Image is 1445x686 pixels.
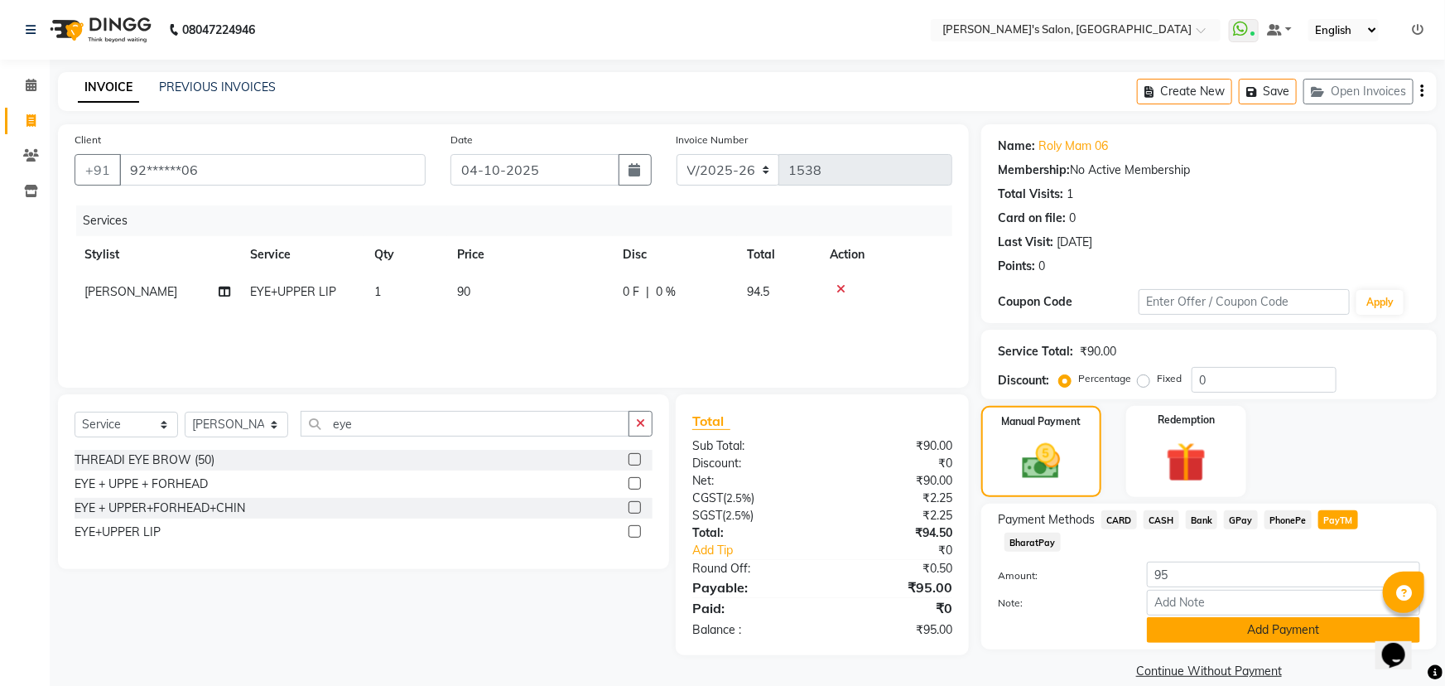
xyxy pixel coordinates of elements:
[159,80,276,94] a: PREVIOUS INVOICES
[985,596,1134,611] label: Note:
[240,236,364,273] th: Service
[680,437,822,455] div: Sub Total:
[737,236,820,273] th: Total
[998,234,1053,251] div: Last Visit:
[1001,414,1081,429] label: Manual Payment
[985,663,1433,680] a: Continue Without Payment
[725,509,750,522] span: 2.5%
[680,490,822,507] div: ( )
[998,186,1063,203] div: Total Visits:
[1067,186,1073,203] div: 1
[1069,210,1076,227] div: 0
[692,490,723,505] span: CGST
[1038,258,1045,275] div: 0
[822,437,965,455] div: ₹90.00
[374,284,381,299] span: 1
[447,236,613,273] th: Price
[1186,510,1218,529] span: Bank
[1137,79,1232,104] button: Create New
[998,293,1139,311] div: Coupon Code
[1147,590,1420,616] input: Add Note
[1038,138,1108,155] a: Roly Mam 06
[75,133,101,147] label: Client
[250,284,336,299] span: EYE+UPPER LIP
[822,490,965,507] div: ₹2.25
[998,511,1095,529] span: Payment Methods
[646,283,649,301] span: |
[822,524,965,542] div: ₹94.50
[1057,234,1092,251] div: [DATE]
[1375,620,1428,669] iframe: chat widget
[822,621,965,639] div: ₹95.00
[680,621,822,639] div: Balance :
[78,73,139,103] a: INVOICE
[846,542,965,559] div: ₹0
[680,598,822,618] div: Paid:
[1078,371,1131,386] label: Percentage
[820,236,952,273] th: Action
[1224,510,1258,529] span: GPay
[1157,371,1182,386] label: Fixed
[822,507,965,524] div: ₹2.25
[1239,79,1297,104] button: Save
[680,542,845,559] a: Add Tip
[692,413,730,430] span: Total
[998,372,1049,389] div: Discount:
[1101,510,1137,529] span: CARD
[1004,533,1061,552] span: BharatPay
[1144,510,1179,529] span: CASH
[1147,562,1420,587] input: Amount
[1154,437,1219,487] img: _gift.svg
[75,500,245,517] div: EYE + UPPER+FORHEAD+CHIN
[364,236,447,273] th: Qty
[1139,289,1350,315] input: Enter Offer / Coupon Code
[1158,413,1215,428] label: Redemption
[656,283,676,301] span: 0 %
[998,210,1066,227] div: Card on file:
[1303,79,1414,104] button: Open Invoices
[822,598,965,618] div: ₹0
[680,507,822,524] div: ( )
[985,568,1134,583] label: Amount:
[998,162,1070,179] div: Membership:
[76,205,965,236] div: Services
[1010,439,1073,484] img: _cash.svg
[998,258,1035,275] div: Points:
[677,133,749,147] label: Invoice Number
[822,560,965,577] div: ₹0.50
[1147,617,1420,643] button: Add Payment
[42,7,156,53] img: logo
[75,476,208,493] div: EYE + UPPE + FORHEAD
[450,133,473,147] label: Date
[822,577,965,597] div: ₹95.00
[613,236,737,273] th: Disc
[998,343,1073,360] div: Service Total:
[747,284,769,299] span: 94.5
[623,283,639,301] span: 0 F
[680,577,822,597] div: Payable:
[998,162,1420,179] div: No Active Membership
[75,236,240,273] th: Stylist
[84,284,177,299] span: [PERSON_NAME]
[998,138,1035,155] div: Name:
[1318,510,1358,529] span: PayTM
[1264,510,1312,529] span: PhonePe
[680,524,822,542] div: Total:
[692,508,722,523] span: SGST
[822,472,965,490] div: ₹90.00
[680,560,822,577] div: Round Off:
[1356,290,1404,315] button: Apply
[182,7,255,53] b: 08047224946
[75,452,214,469] div: THREADI EYE BROW (50)
[457,284,470,299] span: 90
[680,455,822,472] div: Discount:
[75,524,161,541] div: EYE+UPPER LIP
[822,455,965,472] div: ₹0
[119,154,426,186] input: Search by Name/Mobile/Email/Code
[1080,343,1116,360] div: ₹90.00
[301,411,629,437] input: Search or Scan
[680,472,822,490] div: Net:
[726,491,751,505] span: 2.5%
[75,154,121,186] button: +91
